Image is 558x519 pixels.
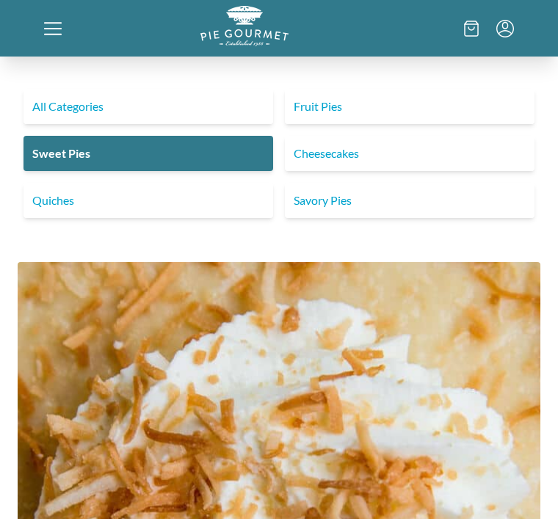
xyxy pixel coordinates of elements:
[285,136,535,171] a: Cheesecakes
[285,89,535,124] a: Fruit Pies
[23,183,273,218] a: Quiches
[23,89,273,124] a: All Categories
[285,183,535,218] a: Savory Pies
[200,6,289,46] img: logo
[496,20,514,37] button: Menu
[23,136,273,171] a: Sweet Pies
[200,35,289,48] a: Logo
